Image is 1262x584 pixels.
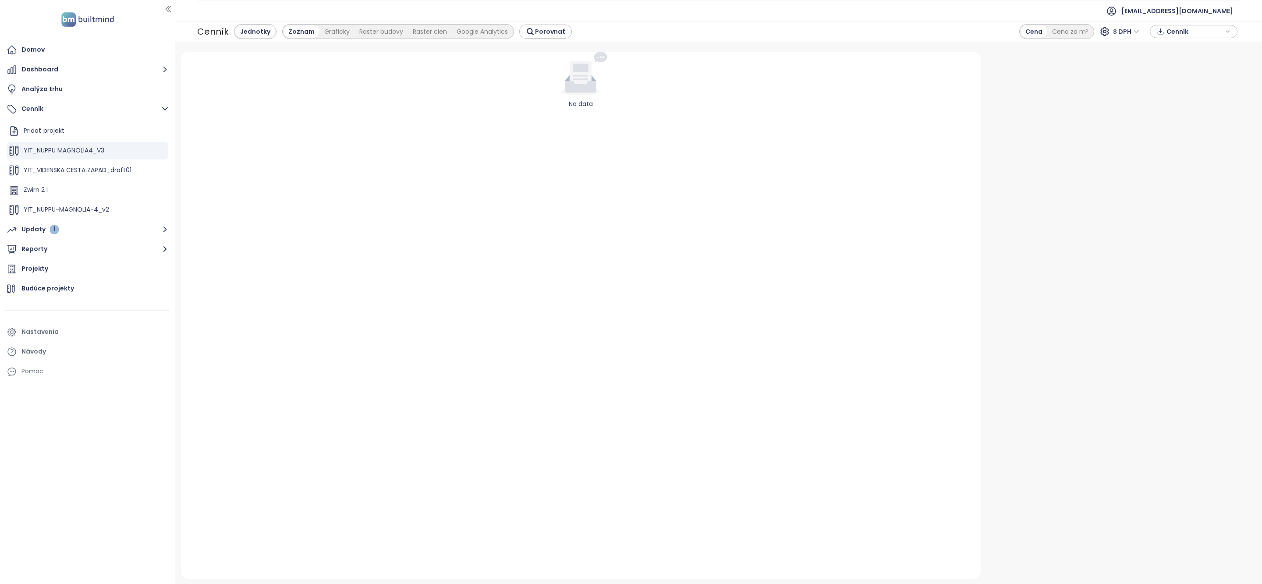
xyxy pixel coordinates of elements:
[7,181,168,199] div: Zwirn 2 I
[408,25,452,38] div: Raster cien
[4,343,170,361] a: Návody
[1113,25,1139,38] span: S DPH
[24,205,109,214] span: YIT_NUPPU-MAGNOLIA-4_v2
[24,125,64,136] div: Pridať projekt
[535,27,565,36] span: Porovnať
[197,24,229,39] div: Cenník
[1155,25,1233,38] div: button
[7,162,168,179] div: YIT_VIDENSKA CESTA ZAPAD_draft01
[50,225,59,234] div: 1
[4,100,170,118] button: Cenník
[7,142,168,159] div: YIT_NUPPU MAGNOLIA4_V3
[4,241,170,258] button: Reporty
[284,25,319,38] div: Zoznam
[24,146,104,155] span: YIT_NUPPU MAGNOLIA4_V3
[4,81,170,98] a: Analýza trhu
[4,61,170,78] button: Dashboard
[519,25,572,39] button: Porovnať
[21,44,45,55] div: Domov
[4,221,170,238] button: Updaty 1
[1121,0,1233,21] span: [EMAIL_ADDRESS][DOMAIN_NAME]
[7,122,168,140] div: Pridať projekt
[4,280,170,297] a: Budúce projekty
[21,224,59,235] div: Updaty
[452,25,513,38] div: Google Analytics
[1047,25,1093,38] div: Cena za m²
[21,366,43,377] div: Pomoc
[4,363,170,380] div: Pomoc
[4,323,170,341] a: Nastavenia
[1166,25,1223,38] span: Cenník
[21,263,48,274] div: Projekty
[24,166,131,174] span: YIT_VIDENSKA CESTA ZAPAD_draft01
[21,84,63,95] div: Analýza trhu
[7,201,168,219] div: YIT_NUPPU-MAGNOLIA-4_v2
[21,326,59,337] div: Nastavenia
[24,185,48,194] span: Zwirn 2 I
[319,25,354,38] div: Graficky
[4,260,170,278] a: Projekty
[1021,25,1047,38] div: Cena
[21,346,46,357] div: Návody
[235,25,275,38] div: Jednotky
[4,41,170,59] a: Domov
[59,11,117,28] img: logo
[184,99,977,109] div: No data
[354,25,408,38] div: Raster budovy
[21,283,74,294] div: Budúce projekty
